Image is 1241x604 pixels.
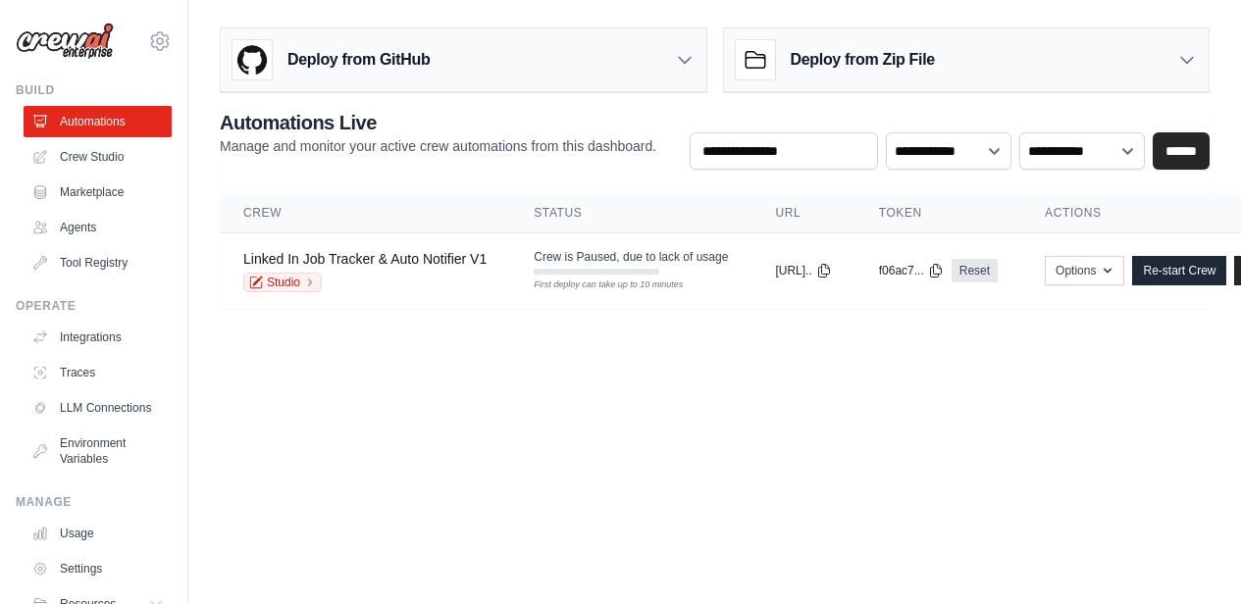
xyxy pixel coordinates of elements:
a: Usage [24,518,172,549]
a: Studio [243,273,322,292]
a: Linked In Job Tracker & Auto Notifier V1 [243,251,487,267]
a: Reset [952,259,998,282]
button: f06ac7... [879,263,944,278]
img: GitHub Logo [233,40,272,79]
div: Manage [16,494,172,510]
h2: Automations Live [220,109,656,136]
iframe: Chat Widget [1143,510,1241,604]
a: Tool Registry [24,247,172,278]
span: Crew is Paused, due to lack of usage [534,249,728,265]
a: Traces [24,357,172,388]
div: Operate [16,298,172,314]
a: Re-start Crew [1132,256,1226,285]
a: Settings [24,553,172,584]
img: Logo [16,23,114,60]
a: Automations [24,106,172,137]
th: Status [510,193,751,233]
h3: Deploy from Zip File [791,48,935,72]
a: Integrations [24,322,172,353]
div: Build [16,82,172,98]
p: Manage and monitor your active crew automations from this dashboard. [220,136,656,156]
a: Marketplace [24,176,172,208]
a: LLM Connections [24,392,172,424]
a: Environment Variables [24,428,172,475]
a: Agents [24,212,172,243]
button: Options [1045,256,1124,285]
th: Token [855,193,1021,233]
a: Crew Studio [24,141,172,173]
div: First deploy can take up to 10 minutes [534,278,659,292]
th: URL [751,193,854,233]
h3: Deploy from GitHub [287,48,430,72]
th: Crew [220,193,510,233]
